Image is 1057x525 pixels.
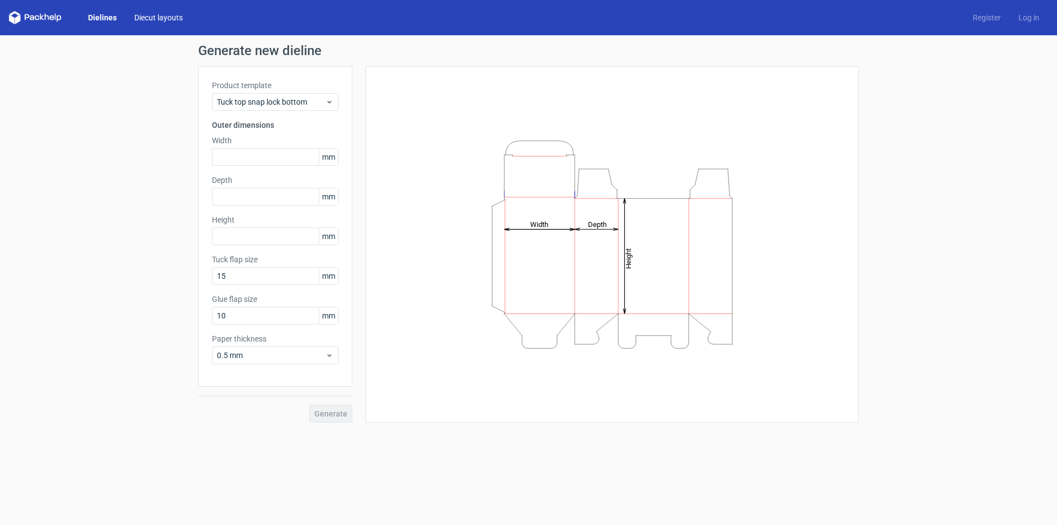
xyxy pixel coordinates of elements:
label: Tuck flap size [212,254,339,265]
a: Register [964,12,1010,23]
a: Dielines [79,12,126,23]
label: Glue flap size [212,294,339,305]
h3: Outer dimensions [212,120,339,131]
tspan: Width [530,220,548,228]
label: Product template [212,80,339,91]
tspan: Height [624,248,633,268]
span: 0.5 mm [217,350,325,361]
a: Diecut layouts [126,12,192,23]
span: mm [319,149,338,165]
label: Width [212,135,339,146]
span: mm [319,268,338,284]
span: mm [319,307,338,324]
span: Tuck top snap lock bottom [217,96,325,107]
tspan: Depth [588,220,607,228]
label: Depth [212,175,339,186]
label: Height [212,214,339,225]
span: mm [319,188,338,205]
a: Log in [1010,12,1048,23]
h1: Generate new dieline [198,44,859,57]
span: mm [319,228,338,245]
label: Paper thickness [212,333,339,344]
